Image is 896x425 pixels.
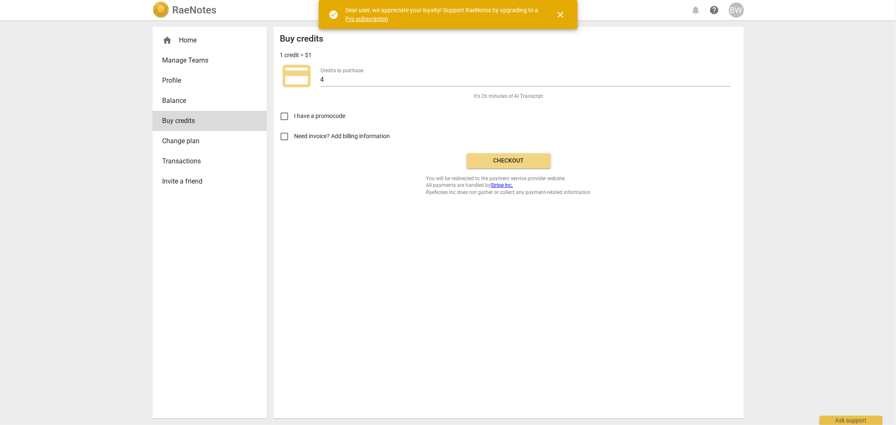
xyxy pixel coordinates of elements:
[473,157,544,165] span: Checkout
[152,2,217,18] a: LogoRaeNotes
[280,59,314,93] span: credit_card
[163,35,250,45] div: Home
[163,116,250,126] span: Buy credits
[163,96,250,106] span: Balance
[551,5,571,25] button: Close
[152,30,267,50] div: Home
[152,111,267,131] a: Buy credits
[346,16,389,22] a: Pro subscription
[173,4,217,16] h2: RaeNotes
[152,71,267,91] a: Profile
[163,76,250,86] span: Profile
[820,416,883,425] div: Ask support
[152,2,169,18] img: Logo
[491,182,513,188] a: Stripe Inc.
[152,151,267,171] a: Transactions
[426,175,591,196] span: You will be redirected to the payment service provider website. All payments are handled by RaeNo...
[729,3,744,18] button: BW
[709,5,720,15] span: help
[707,3,722,18] a: Help
[163,176,250,186] span: Invite a friend
[329,10,339,20] span: check_circle
[474,93,543,100] span: It's 26 minutes of AI Transcript
[163,35,173,45] span: home
[152,131,267,151] a: Change plan
[152,50,267,71] a: Manage Teams
[321,68,363,73] label: Credits to purchase
[294,112,346,121] span: I have a promocode
[556,10,566,20] span: close
[163,55,250,66] span: Manage Teams
[152,171,267,192] a: Invite a friend
[152,91,267,111] a: Balance
[163,156,250,166] span: Transactions
[467,153,551,168] button: Checkout
[280,34,324,44] h2: Buy credits
[346,6,541,23] div: Dear user, we appreciate your loyalty! Support RaeNotes by upgrading to a
[294,132,392,141] span: Need invoice? Add billing information
[280,51,312,60] p: 1 credit = $1
[163,136,250,146] span: Change plan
